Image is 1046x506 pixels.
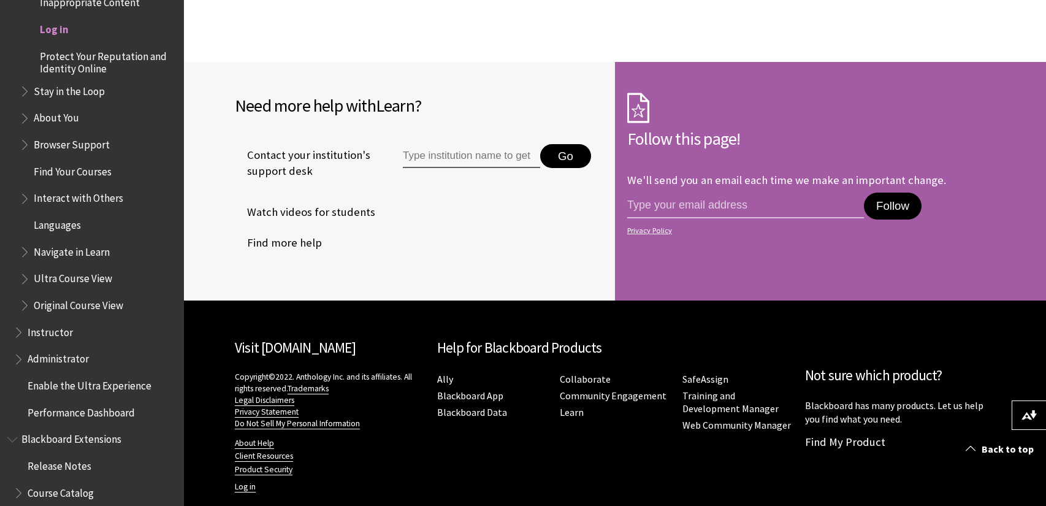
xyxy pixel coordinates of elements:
[403,144,540,169] input: Type institution name to get support
[627,226,991,235] a: Privacy Policy
[28,322,73,339] span: Instructor
[235,451,293,462] a: Client Resources
[40,19,69,36] span: Log in
[235,481,256,493] a: Log in
[34,295,123,312] span: Original Course View
[235,234,322,252] a: Find more help
[864,193,922,220] button: Follow
[235,407,299,418] a: Privacy Statement
[682,419,791,432] a: Web Community Manager
[235,203,375,221] a: Watch videos for students
[560,389,666,402] a: Community Engagement
[34,134,110,151] span: Browser Support
[235,93,603,118] h2: Need more help with ?
[627,193,864,218] input: email address
[34,108,79,125] span: About You
[28,375,151,392] span: Enable the Ultra Experience
[28,349,89,366] span: Administrator
[28,402,135,419] span: Performance Dashboard
[288,383,329,394] a: Trademarks
[560,406,584,419] a: Learn
[437,337,793,359] h2: Help for Blackboard Products
[34,81,105,98] span: Stay in the Loop
[376,94,414,117] span: Learn
[34,242,110,258] span: Navigate in Learn
[235,438,274,449] a: About Help
[21,429,121,446] span: Blackboard Extensions
[682,389,779,415] a: Training and Development Manager
[235,371,425,429] p: Copyright©2022. Anthology Inc. and its affiliates. All rights reserved.
[437,406,507,419] a: Blackboard Data
[805,399,995,426] p: Blackboard has many products. Let us help you find what you need.
[560,373,611,386] a: Collaborate
[34,215,81,231] span: Languages
[805,365,995,386] h2: Not sure which product?
[235,395,294,406] a: Legal Disclaimers
[627,126,995,151] h2: Follow this page!
[235,339,356,356] a: Visit [DOMAIN_NAME]
[682,373,728,386] a: SafeAssign
[437,373,453,386] a: Ally
[28,483,94,499] span: Course Catalog
[34,188,123,205] span: Interact with Others
[805,435,885,449] a: Find My Product
[627,173,946,187] p: We'll send you an email each time we make an important change.
[627,93,649,123] img: Subscription Icon
[235,418,360,429] a: Do Not Sell My Personal Information
[28,456,91,472] span: Release Notes
[34,269,112,285] span: Ultra Course View
[235,464,292,475] a: Product Security
[34,161,112,178] span: Find Your Courses
[540,144,591,169] button: Go
[956,438,1046,461] a: Back to top
[437,389,503,402] a: Blackboard App
[235,147,375,179] span: Contact your institution's support desk
[40,46,175,75] span: Protect Your Reputation and Identity Online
